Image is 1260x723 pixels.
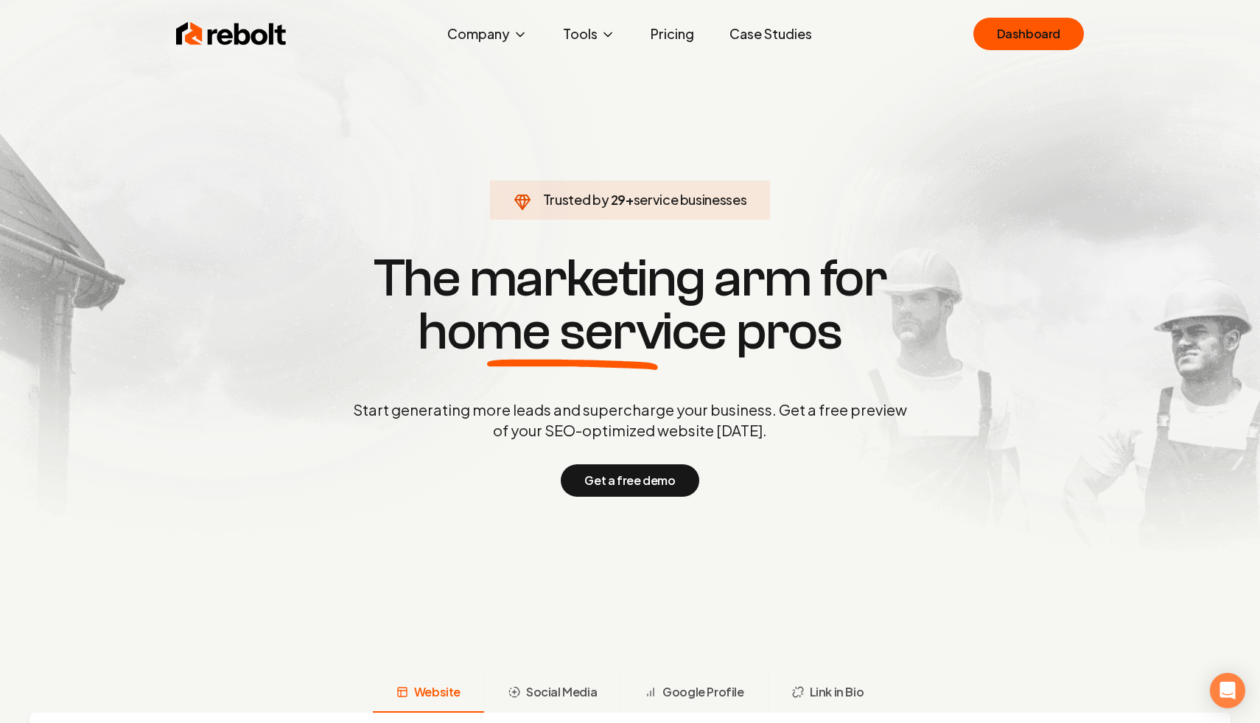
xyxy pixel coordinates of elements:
[276,252,984,358] h1: The marketing arm for pros
[611,189,626,210] span: 29
[620,674,767,713] button: Google Profile
[418,305,727,358] span: home service
[561,464,699,497] button: Get a free demo
[626,191,634,208] span: +
[662,683,743,701] span: Google Profile
[543,191,609,208] span: Trusted by
[350,399,910,441] p: Start generating more leads and supercharge your business. Get a free preview of your SEO-optimiz...
[634,191,747,208] span: service businesses
[551,19,627,49] button: Tools
[810,683,864,701] span: Link in Bio
[768,674,888,713] button: Link in Bio
[414,683,461,701] span: Website
[435,19,539,49] button: Company
[373,674,484,713] button: Website
[718,19,824,49] a: Case Studies
[639,19,706,49] a: Pricing
[973,18,1084,50] a: Dashboard
[526,683,597,701] span: Social Media
[1210,673,1245,708] div: Open Intercom Messenger
[484,674,620,713] button: Social Media
[176,19,287,49] img: Rebolt Logo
